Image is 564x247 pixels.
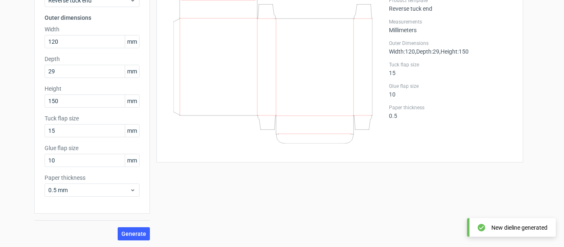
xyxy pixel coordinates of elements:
[45,14,140,22] h3: Outer dimensions
[45,85,140,93] label: Height
[125,65,139,78] span: mm
[125,154,139,167] span: mm
[389,61,513,76] div: 15
[389,48,415,55] span: Width : 120
[45,25,140,33] label: Width
[48,186,130,194] span: 0.5 mm
[45,55,140,63] label: Depth
[439,48,469,55] span: , Height : 150
[118,227,150,240] button: Generate
[125,95,139,107] span: mm
[389,19,513,33] div: Millimeters
[389,19,513,25] label: Measurements
[45,174,140,182] label: Paper thickness
[389,61,513,68] label: Tuck flap size
[389,83,513,98] div: 10
[389,104,513,111] label: Paper thickness
[45,144,140,152] label: Glue flap size
[121,231,146,237] span: Generate
[45,114,140,122] label: Tuck flap size
[491,223,547,232] div: New dieline generated
[415,48,439,55] span: , Depth : 29
[125,35,139,48] span: mm
[389,83,513,89] label: Glue flap size
[389,104,513,119] div: 0.5
[125,125,139,137] span: mm
[389,40,513,47] label: Outer Dimensions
